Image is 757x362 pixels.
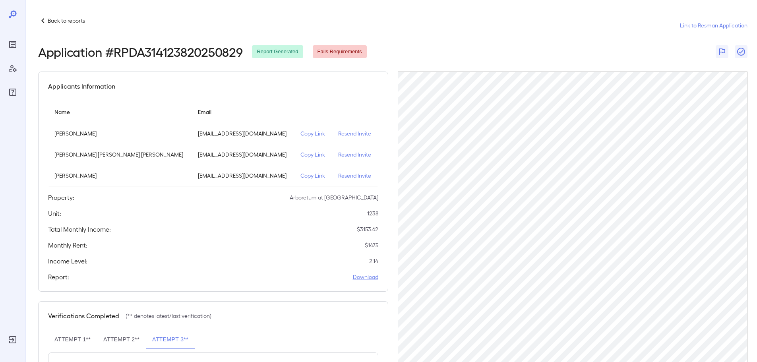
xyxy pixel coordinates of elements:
[290,194,378,201] p: Arboretum at [GEOGRAPHIC_DATA]
[38,45,242,59] h2: Application # RPDA314123820250829
[48,17,85,25] p: Back to reports
[192,101,294,123] th: Email
[198,172,288,180] p: [EMAIL_ADDRESS][DOMAIN_NAME]
[48,81,115,91] h5: Applicants Information
[48,101,192,123] th: Name
[48,193,74,202] h5: Property:
[680,21,747,29] a: Link to Resman Application
[338,172,372,180] p: Resend Invite
[6,86,19,99] div: FAQ
[48,330,97,349] button: Attempt 1**
[313,48,367,56] span: Fails Requirements
[338,130,372,137] p: Resend Invite
[300,151,325,159] p: Copy Link
[198,130,288,137] p: [EMAIL_ADDRESS][DOMAIN_NAME]
[54,172,185,180] p: [PERSON_NAME]
[54,130,185,137] p: [PERSON_NAME]
[735,45,747,58] button: Close Report
[48,256,87,266] h5: Income Level:
[367,209,378,217] p: 1238
[300,172,325,180] p: Copy Link
[126,312,211,320] p: (** denotes latest/last verification)
[6,333,19,346] div: Log Out
[48,225,111,234] h5: Total Monthly Income:
[97,330,146,349] button: Attempt 2**
[365,241,378,249] p: $ 1475
[353,273,378,281] a: Download
[300,130,325,137] p: Copy Link
[252,48,303,56] span: Report Generated
[146,330,195,349] button: Attempt 3**
[48,240,87,250] h5: Monthly Rent:
[48,209,61,218] h5: Unit:
[338,151,372,159] p: Resend Invite
[6,38,19,51] div: Reports
[6,62,19,75] div: Manage Users
[198,151,288,159] p: [EMAIL_ADDRESS][DOMAIN_NAME]
[54,151,185,159] p: [PERSON_NAME] [PERSON_NAME] [PERSON_NAME]
[357,225,378,233] p: $ 3153.62
[48,101,378,186] table: simple table
[48,311,119,321] h5: Verifications Completed
[369,257,378,265] p: 2.14
[48,272,69,282] h5: Report:
[716,45,728,58] button: Flag Report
